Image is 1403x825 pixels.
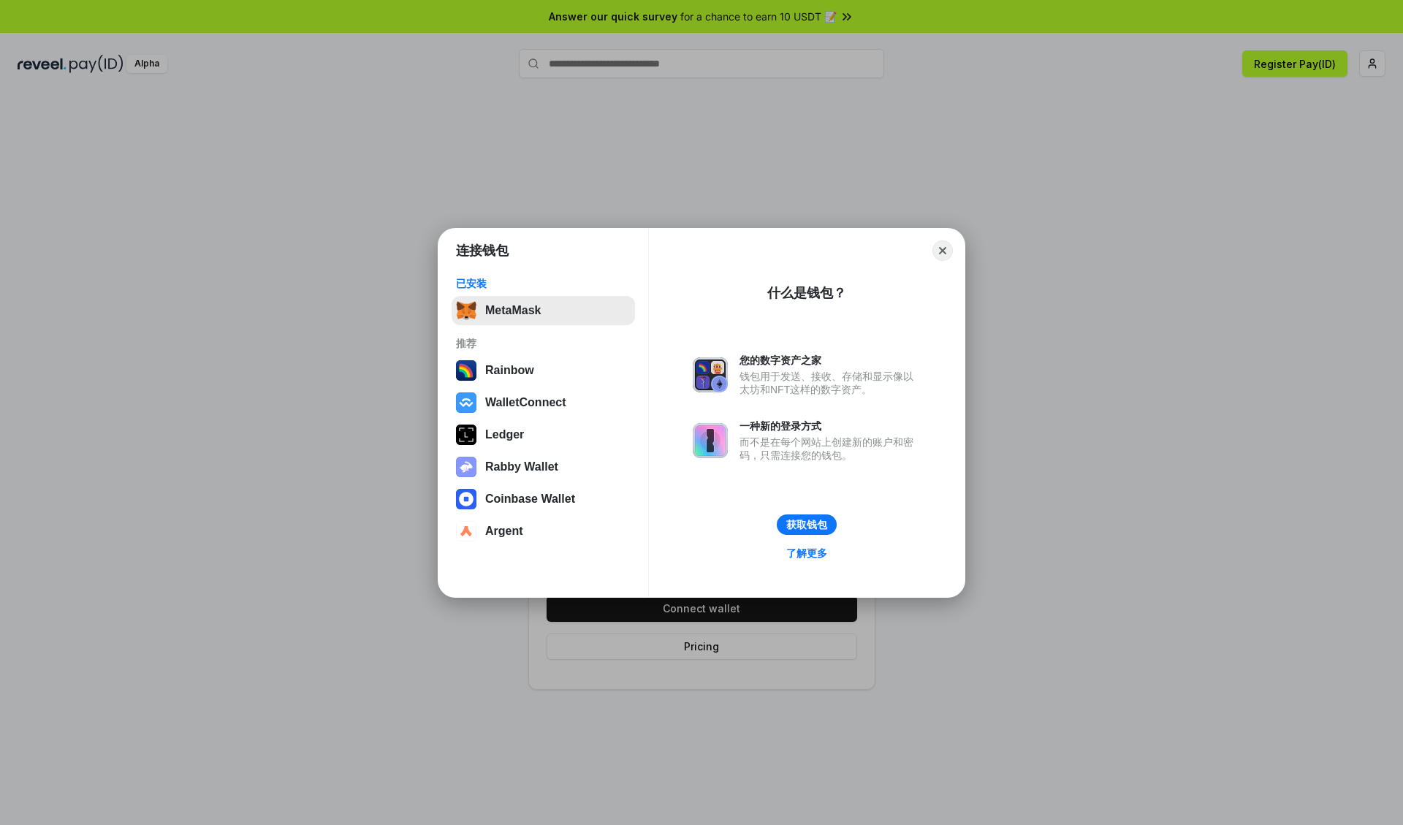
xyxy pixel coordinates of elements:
[452,452,635,482] button: Rabby Wallet
[693,423,728,458] img: svg+xml,%3Csvg%20xmlns%3D%22http%3A%2F%2Fwww.w3.org%2F2000%2Fsvg%22%20fill%3D%22none%22%20viewBox...
[485,493,575,506] div: Coinbase Wallet
[452,484,635,514] button: Coinbase Wallet
[932,240,953,261] button: Close
[452,420,635,449] button: Ledger
[456,489,476,509] img: svg+xml,%3Csvg%20width%3D%2228%22%20height%3D%2228%22%20viewBox%3D%220%200%2028%2028%22%20fill%3D...
[456,360,476,381] img: svg+xml,%3Csvg%20width%3D%22120%22%20height%3D%22120%22%20viewBox%3D%220%200%20120%20120%22%20fil...
[739,436,921,462] div: 而不是在每个网站上创建新的账户和密码，只需连接您的钱包。
[456,425,476,445] img: svg+xml,%3Csvg%20xmlns%3D%22http%3A%2F%2Fwww.w3.org%2F2000%2Fsvg%22%20width%3D%2228%22%20height%3...
[786,518,827,531] div: 获取钱包
[456,300,476,321] img: svg+xml,%3Csvg%20fill%3D%22none%22%20height%3D%2233%22%20viewBox%3D%220%200%2035%2033%22%20width%...
[739,354,921,367] div: 您的数字资产之家
[693,357,728,392] img: svg+xml,%3Csvg%20xmlns%3D%22http%3A%2F%2Fwww.w3.org%2F2000%2Fsvg%22%20fill%3D%22none%22%20viewBox...
[456,392,476,413] img: svg+xml,%3Csvg%20width%3D%2228%22%20height%3D%2228%22%20viewBox%3D%220%200%2028%2028%22%20fill%3D...
[456,337,631,350] div: 推荐
[452,388,635,417] button: WalletConnect
[485,396,566,409] div: WalletConnect
[456,242,509,259] h1: 连接钱包
[456,457,476,477] img: svg+xml,%3Csvg%20xmlns%3D%22http%3A%2F%2Fwww.w3.org%2F2000%2Fsvg%22%20fill%3D%22none%22%20viewBox...
[485,364,534,377] div: Rainbow
[777,544,836,563] a: 了解更多
[777,514,837,535] button: 获取钱包
[485,525,523,538] div: Argent
[786,547,827,560] div: 了解更多
[456,277,631,290] div: 已安装
[452,296,635,325] button: MetaMask
[739,419,921,433] div: 一种新的登录方式
[485,304,541,317] div: MetaMask
[739,370,921,396] div: 钱包用于发送、接收、存储和显示像以太坊和NFT这样的数字资产。
[452,517,635,546] button: Argent
[485,460,558,474] div: Rabby Wallet
[452,356,635,385] button: Rainbow
[456,521,476,541] img: svg+xml,%3Csvg%20width%3D%2228%22%20height%3D%2228%22%20viewBox%3D%220%200%2028%2028%22%20fill%3D...
[767,284,846,302] div: 什么是钱包？
[485,428,524,441] div: Ledger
